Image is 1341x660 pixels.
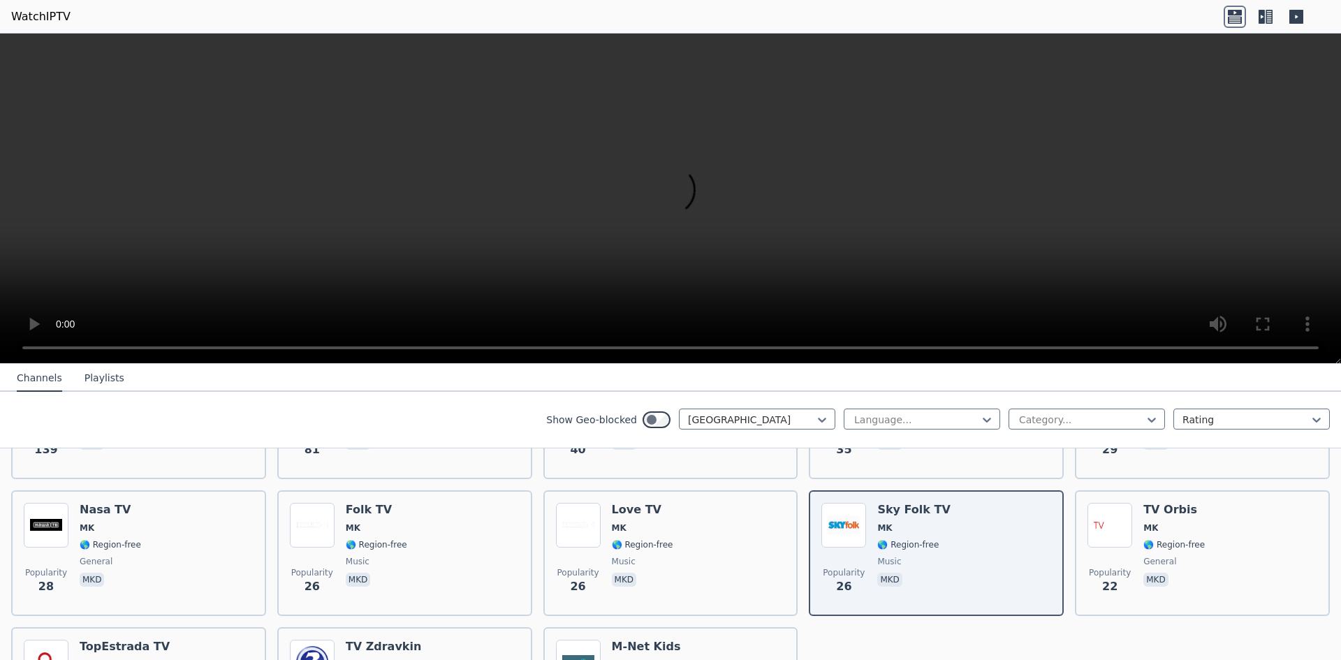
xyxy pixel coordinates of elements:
img: Sky Folk TV [821,503,866,548]
span: 29 [1102,441,1117,458]
span: music [346,556,369,567]
span: MK [1143,522,1158,534]
span: 🌎 Region-free [346,539,407,550]
button: Channels [17,365,62,392]
span: Popularity [1089,567,1131,578]
img: TV Orbis [1087,503,1132,548]
button: Playlists [85,365,124,392]
span: 🌎 Region-free [612,539,673,550]
span: MK [346,522,360,534]
span: music [612,556,636,567]
img: Love TV [556,503,601,548]
h6: Love TV [612,503,673,517]
span: Popularity [291,567,333,578]
span: MK [80,522,94,534]
h6: Sky Folk TV [877,503,950,517]
span: 28 [38,578,54,595]
img: Nasa TV [24,503,68,548]
span: 🌎 Region-free [1143,539,1205,550]
a: WatchIPTV [11,8,71,25]
span: MK [612,522,626,534]
span: 26 [305,578,320,595]
h6: TopEstrada TV [80,640,170,654]
span: general [80,556,112,567]
span: Popularity [823,567,865,578]
p: mkd [346,573,370,587]
label: Show Geo-blocked [546,413,637,427]
span: 35 [836,441,851,458]
span: music [877,556,901,567]
h6: Nasa TV [80,503,141,517]
span: 22 [1102,578,1117,595]
h6: TV Orbis [1143,503,1205,517]
span: 81 [305,441,320,458]
span: 26 [836,578,851,595]
span: 🌎 Region-free [80,539,141,550]
span: Popularity [557,567,599,578]
span: 🌎 Region-free [877,539,939,550]
span: 139 [34,441,57,458]
img: Folk TV [290,503,335,548]
span: 40 [570,441,585,458]
p: mkd [877,573,902,587]
h6: TV Zdravkin [346,640,422,654]
h6: Folk TV [346,503,407,517]
p: mkd [1143,573,1168,587]
p: mkd [612,573,636,587]
p: mkd [80,573,104,587]
span: general [1143,556,1176,567]
span: 26 [570,578,585,595]
span: MK [877,522,892,534]
span: Popularity [25,567,67,578]
h6: M-Net Kids [612,640,681,654]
